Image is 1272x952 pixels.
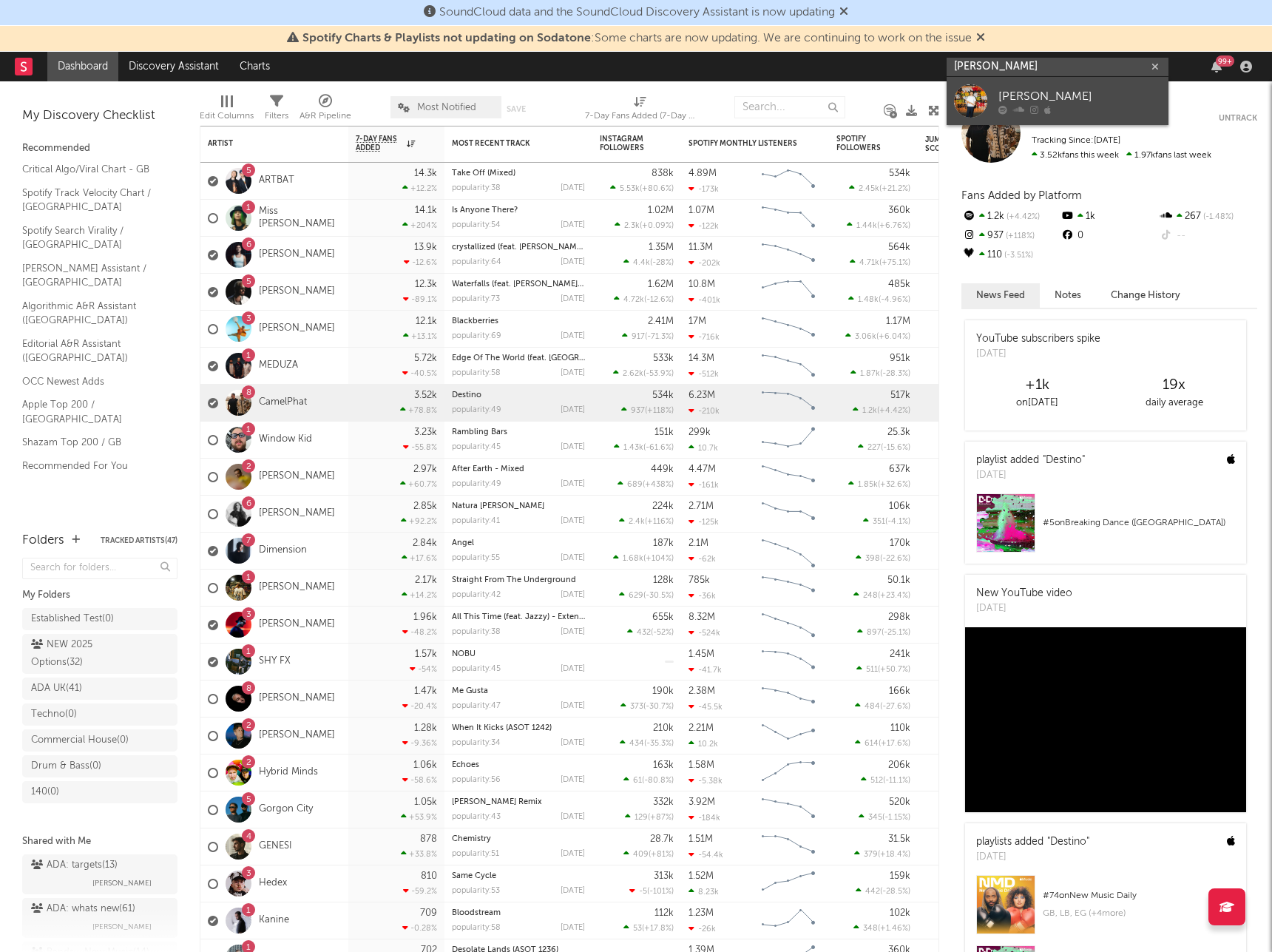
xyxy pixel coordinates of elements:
div: -- [1159,226,1257,246]
div: ( ) [848,479,910,489]
span: -1.48 % [1201,213,1234,221]
div: Blackberries [452,317,585,325]
a: Recommended For You [22,458,163,474]
div: 64.2 [925,283,984,301]
span: 2.3k [624,222,640,230]
a: Algorithmic A&R Assistant ([GEOGRAPHIC_DATA]) [22,298,163,328]
div: +1k [969,377,1106,394]
div: 0 [1060,226,1158,246]
div: +204 % [402,220,437,230]
div: Commercial House ( 0 ) [31,732,129,749]
div: popularity: 38 [452,184,501,192]
a: "Destino" [1047,837,1089,847]
span: Most Notified [417,103,476,112]
button: Change History [1096,283,1195,308]
svg: Chart title [755,496,822,533]
span: Dismiss [839,7,848,18]
div: 1.2k [961,207,1060,226]
div: 1k [1060,207,1158,226]
div: Recommended [22,140,177,158]
a: Critical Algo/Viral Chart - GB [22,161,163,178]
div: ( ) [622,331,674,341]
span: +118 % [1004,232,1035,240]
div: [DATE] [561,480,585,488]
div: popularity: 58 [452,369,501,377]
span: 689 [627,481,643,489]
a: ADA: targets(13)[PERSON_NAME] [22,854,177,894]
a: Rambling Bars [452,428,507,436]
div: ( ) [615,220,674,230]
input: Search for artists [947,58,1168,76]
div: 19 x [1106,377,1242,394]
a: #5onBreaking Dance ([GEOGRAPHIC_DATA]) [965,493,1246,564]
a: Commercial House(0) [22,729,177,752]
a: When It Kicks (ASOT 1242) [452,724,552,732]
a: 140(0) [22,781,177,803]
div: -40.5 % [402,368,437,378]
div: 62.2 [925,172,984,190]
div: Destino [452,391,585,399]
a: Same Cycle [452,872,496,880]
div: 937 [961,226,1060,246]
div: 110 [961,246,1060,265]
div: -210k [689,406,720,416]
div: ( ) [614,294,674,304]
span: : Some charts are now updating. We are continuing to work on the issue [302,33,972,44]
div: ( ) [850,368,910,378]
div: 14.1k [415,206,437,215]
span: +0.09 % [642,222,671,230]
div: Waterfalls (feat. Sam Harper & Bobby Harvey) [452,280,585,288]
div: 51.8 [925,468,984,486]
span: +75.1 % [882,259,908,267]
div: [DATE] [561,184,585,192]
div: ( ) [847,220,910,230]
a: CamelPhat [259,396,307,409]
div: on [DATE] [969,394,1106,412]
a: After Earth - Mixed [452,465,524,473]
span: 917 [632,333,645,341]
div: [DATE] [976,347,1100,362]
span: 4.72k [623,296,644,304]
a: Charts [229,52,280,81]
span: Dismiss [976,33,985,44]
div: 1.02M [648,206,674,215]
div: ( ) [853,405,910,415]
a: Natura [PERSON_NAME] [452,502,544,510]
div: 14.3k [414,169,437,178]
a: Spotify Search Virality / [GEOGRAPHIC_DATA] [22,223,163,253]
div: My Discovery Checklist [22,107,177,125]
a: GENESI [259,840,292,853]
span: -71.3 % [647,333,671,341]
span: 3.06k [855,333,876,341]
div: -202k [689,258,720,268]
div: Established Test ( 0 ) [31,610,114,628]
div: popularity: 64 [452,258,501,266]
span: +118 % [647,407,671,415]
span: 7-Day Fans Added [356,135,403,152]
div: 7-Day Fans Added (7-Day Fans Added) [585,107,696,125]
div: ( ) [610,183,674,193]
div: 106k [889,502,910,511]
a: Established Test(0) [22,608,177,630]
div: 838k [652,169,674,178]
div: +60.7 % [400,479,437,489]
div: daily average [1106,394,1242,412]
div: 5.72k [414,354,437,363]
div: 74.9 [925,431,984,449]
span: 1.48k [858,296,879,304]
div: 951k [890,354,910,363]
div: A&R Pipeline [300,107,351,125]
div: 51.3 [925,357,984,375]
a: ADA UK(41) [22,678,177,700]
div: popularity: 45 [452,443,501,451]
div: Most Recent Track [452,139,563,148]
div: 140 ( 0 ) [31,783,59,801]
span: SoundCloud data and the SoundCloud Discovery Assistant is now updating [439,7,835,18]
div: 533k [653,354,674,363]
div: Drum & Bass ( 0 ) [31,757,101,775]
span: +6.76 % [879,222,908,230]
span: 1.85k [858,481,878,489]
a: Bloodstream [452,909,501,917]
span: 2.62k [623,370,643,378]
div: 10.8M [689,280,715,289]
